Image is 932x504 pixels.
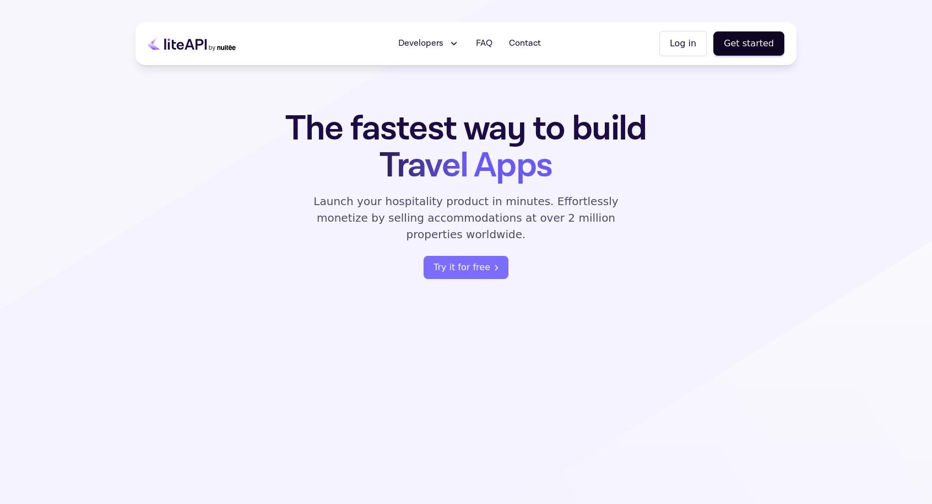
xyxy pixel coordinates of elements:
h1: The fastest way to build [251,110,681,184]
span: FAQ [476,37,492,50]
a: Contact [502,33,548,55]
span: Contact [509,37,541,50]
a: register [424,256,508,279]
p: Launch your hospitality product in minutes. Effortlessly monetize by selling accommodations at ov... [301,193,631,243]
button: Try it for free [424,256,508,279]
span: Travel Apps [380,143,552,189]
button: Get started [713,31,784,56]
button: Log in [659,31,707,56]
button: Developers [392,33,466,55]
a: FAQ [469,33,499,55]
span: Developers [398,37,443,50]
